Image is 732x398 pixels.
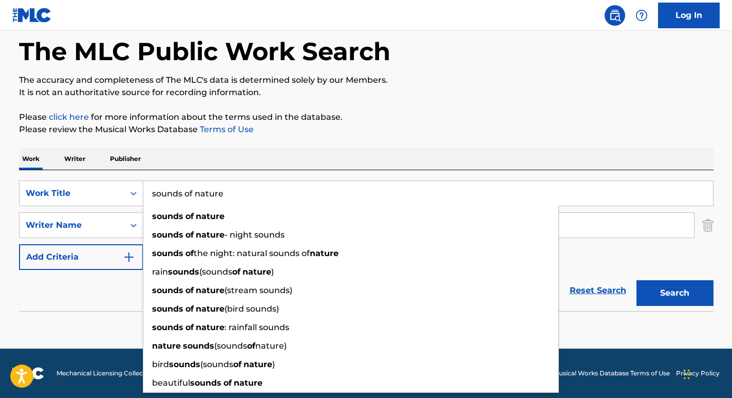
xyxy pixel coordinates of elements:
[196,322,224,332] strong: nature
[185,211,194,221] strong: of
[168,267,199,277] strong: sounds
[224,230,285,240] span: - night sounds
[26,219,118,231] div: Writer Name
[242,267,271,277] strong: nature
[310,248,339,258] strong: nature
[19,36,390,67] h1: The MLC Public Work Search
[243,359,272,369] strong: nature
[196,285,224,295] strong: nature
[183,341,214,351] strong: sounds
[658,3,720,28] a: Log In
[553,369,670,378] a: Musical Works Database Terms of Use
[223,378,232,388] strong: of
[196,304,224,314] strong: nature
[200,359,233,369] span: (sounds
[565,279,631,302] a: Reset Search
[57,369,176,378] span: Mechanical Licensing Collective © 2025
[152,378,190,388] span: beautiful
[152,248,183,258] strong: sounds
[605,5,625,26] a: Public Search
[19,244,143,270] button: Add Criteria
[224,322,289,332] span: : rainfall sounds
[185,304,194,314] strong: of
[152,211,183,221] strong: sounds
[631,5,652,26] div: Help
[19,74,714,86] p: The accuracy and completeness of The MLC's data is determined solely by our Members.
[271,267,274,277] span: )
[12,367,44,379] img: logo
[19,86,714,99] p: It is not an authoritative source for recording information.
[681,349,732,398] iframe: Chat Widget
[19,123,714,136] p: Please review the Musical Works Database
[152,285,183,295] strong: sounds
[609,9,621,22] img: search
[49,112,89,122] a: click here
[152,359,169,369] span: bird
[19,180,714,311] form: Search Form
[702,212,714,238] img: Delete Criterion
[196,230,224,240] strong: nature
[247,341,255,351] strong: of
[199,267,232,277] span: (sounds
[152,267,168,277] span: rain
[152,341,181,351] strong: nature
[684,359,690,390] div: Drag
[61,148,88,170] p: Writer
[233,359,241,369] strong: of
[636,280,714,306] button: Search
[214,341,247,351] span: (sounds
[26,187,118,200] div: Work Title
[185,285,194,295] strong: of
[123,251,135,263] img: 9d2ae6d4665cec9f34b9.svg
[19,111,714,123] p: Please for more information about the terms used in the database.
[198,124,254,134] a: Terms of Use
[152,322,183,332] strong: sounds
[232,267,240,277] strong: of
[152,304,183,314] strong: sounds
[152,230,183,240] strong: sounds
[190,378,221,388] strong: sounds
[19,148,43,170] p: Work
[185,322,194,332] strong: of
[185,248,194,258] strong: of
[234,378,262,388] strong: nature
[272,359,275,369] span: )
[194,248,310,258] span: the night: natural sounds of
[107,148,144,170] p: Publisher
[224,304,279,314] span: (bird sounds)
[169,359,200,369] strong: sounds
[224,285,292,295] span: (stream sounds)
[12,8,52,23] img: MLC Logo
[676,369,720,378] a: Privacy Policy
[185,230,194,240] strong: of
[255,341,287,351] span: nature)
[635,9,648,22] img: help
[196,211,224,221] strong: nature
